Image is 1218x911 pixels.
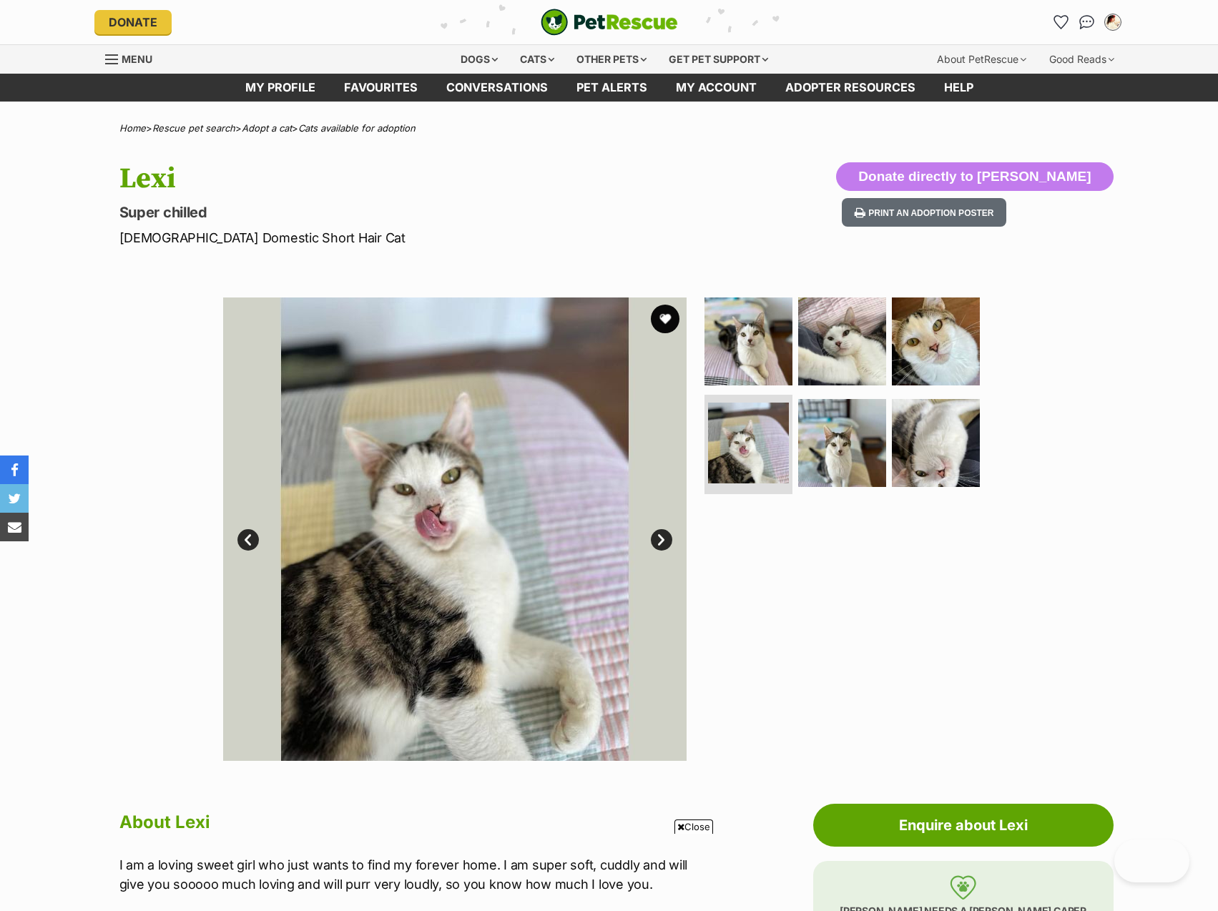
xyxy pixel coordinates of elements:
ul: Account quick links [1050,11,1124,34]
a: Rescue pet search [152,122,235,134]
a: Donate [94,10,172,34]
img: Photo of Lexi [708,403,789,483]
a: PetRescue [541,9,678,36]
div: > > > [84,123,1135,134]
a: Enquire about Lexi [813,804,1114,847]
div: Cats [510,45,564,74]
button: favourite [651,305,679,333]
img: Photo of Lexi [223,297,687,761]
a: Adopter resources [771,74,930,102]
div: Dogs [451,45,508,74]
p: [DEMOGRAPHIC_DATA] Domestic Short Hair Cat [119,228,725,247]
a: My account [662,74,771,102]
span: Menu [122,53,152,65]
p: I am a loving sweet girl who just wants to find my forever home. I am super soft, cuddly and will... [119,855,710,894]
div: Get pet support [659,45,778,74]
img: Jessica Morgan profile pic [1106,15,1120,29]
a: Favourites [1050,11,1073,34]
span: Close [674,819,713,834]
img: chat-41dd97257d64d25036548639549fe6c8038ab92f7586957e7f3b1b290dea8141.svg [1079,15,1094,29]
a: Conversations [1076,11,1099,34]
a: Pet alerts [562,74,662,102]
p: Super chilled [119,202,725,222]
img: logo-cat-932fe2b9b8326f06289b0f2fb663e598f794de774fb13d1741a6617ecf9a85b4.svg [541,9,678,36]
iframe: Advertisement [349,839,870,904]
a: Prev [237,529,259,551]
a: Favourites [330,74,432,102]
a: Adopt a cat [242,122,292,134]
a: Help [930,74,988,102]
button: My account [1101,11,1124,34]
a: Home [119,122,146,134]
a: conversations [432,74,562,102]
div: About PetRescue [927,45,1036,74]
h1: Lexi [119,162,725,195]
a: Menu [105,45,162,71]
img: foster-care-31f2a1ccfb079a48fc4dc6d2a002ce68c6d2b76c7ccb9e0da61f6cd5abbf869a.svg [950,875,976,900]
a: Next [651,529,672,551]
iframe: Help Scout Beacon - Open [1114,839,1189,882]
div: Good Reads [1039,45,1124,74]
h2: About Lexi [119,807,710,838]
img: Photo of Lexi [798,399,886,487]
button: Donate directly to [PERSON_NAME] [836,162,1113,191]
a: My profile [231,74,330,102]
img: Photo of Lexi [704,297,792,385]
a: Cats available for adoption [298,122,416,134]
img: Photo of Lexi [892,399,980,487]
button: Print an adoption poster [842,198,1006,227]
div: Other pets [566,45,657,74]
img: Photo of Lexi [798,297,886,385]
img: Photo of Lexi [892,297,980,385]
